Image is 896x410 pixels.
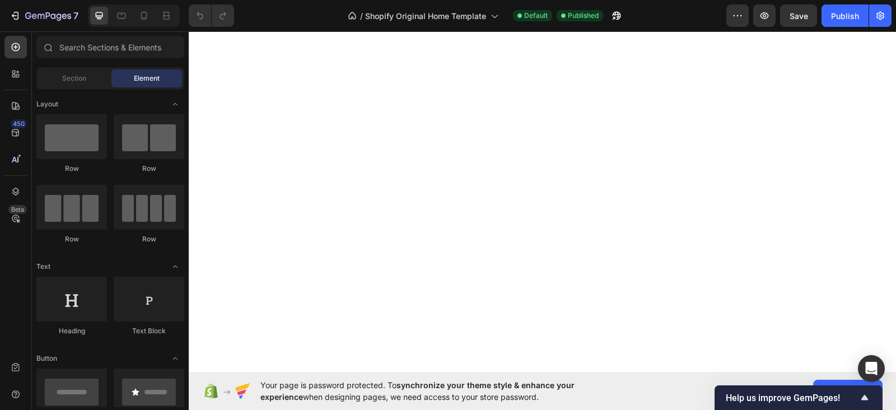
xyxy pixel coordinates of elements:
[114,164,184,174] div: Row
[36,262,50,272] span: Text
[166,95,184,113] span: Toggle open
[189,31,896,372] iframe: Design area
[62,73,86,83] span: Section
[260,379,618,403] span: Your page is password protected. To when designing pages, we need access to your store password.
[790,11,808,21] span: Save
[780,4,817,27] button: Save
[813,380,883,402] button: Allow access
[36,326,107,336] div: Heading
[36,164,107,174] div: Row
[36,353,57,364] span: Button
[134,73,160,83] span: Element
[11,119,27,128] div: 450
[568,11,599,21] span: Published
[726,391,871,404] button: Show survey - Help us improve GemPages!
[114,326,184,336] div: Text Block
[524,11,548,21] span: Default
[36,99,58,109] span: Layout
[8,205,27,214] div: Beta
[166,350,184,367] span: Toggle open
[166,258,184,276] span: Toggle open
[365,10,486,22] span: Shopify Original Home Template
[831,10,859,22] div: Publish
[4,4,83,27] button: 7
[73,9,78,22] p: 7
[822,4,869,27] button: Publish
[189,4,234,27] div: Undo/Redo
[260,380,575,402] span: synchronize your theme style & enhance your experience
[360,10,363,22] span: /
[114,234,184,244] div: Row
[858,355,885,382] div: Open Intercom Messenger
[36,36,184,58] input: Search Sections & Elements
[36,234,107,244] div: Row
[726,393,858,403] span: Help us improve GemPages!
